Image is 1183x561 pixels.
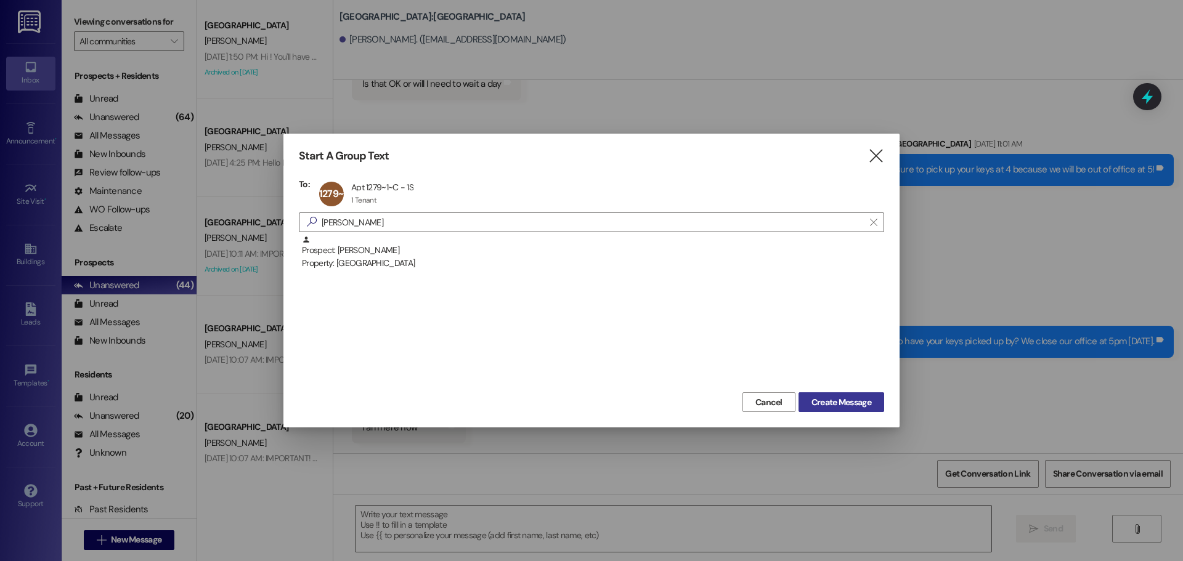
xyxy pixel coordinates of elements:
button: Clear text [864,213,884,232]
div: 1 Tenant [351,195,376,205]
span: Create Message [811,396,871,409]
button: Cancel [742,392,795,412]
h3: Start A Group Text [299,149,389,163]
h3: To: [299,179,310,190]
span: Cancel [755,396,783,409]
div: Prospect: [PERSON_NAME] [302,235,884,270]
div: Property: [GEOGRAPHIC_DATA] [302,257,884,270]
div: Prospect: [PERSON_NAME]Property: [GEOGRAPHIC_DATA] [299,235,884,266]
i:  [868,150,884,163]
i:  [870,217,877,227]
i:  [302,216,322,228]
div: Apt 1279~1~C - 1S [351,182,413,193]
input: Search for any contact or apartment [322,214,864,231]
button: Create Message [799,392,884,412]
span: 1279~1~C [319,187,359,200]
